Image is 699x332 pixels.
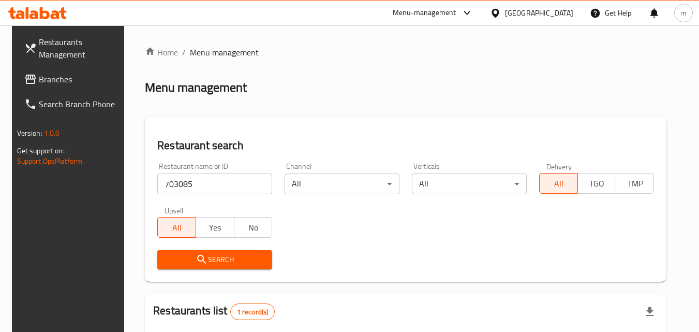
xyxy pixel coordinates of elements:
button: All [157,217,196,238]
button: No [234,217,273,238]
button: All [539,173,578,194]
nav: breadcrumb [145,46,666,59]
label: Upsell [165,207,184,214]
h2: Menu management [145,79,247,96]
span: All [544,176,574,191]
button: Search [157,250,272,269]
span: TGO [582,176,612,191]
a: Home [145,46,178,59]
button: TMP [616,173,655,194]
span: Branches [39,73,121,85]
div: All [412,174,527,194]
span: No [239,220,269,235]
a: Branches [16,67,129,92]
a: Restaurants Management [16,30,129,67]
span: m [680,7,687,19]
button: TGO [577,173,616,194]
span: Search Branch Phone [39,98,121,110]
span: Restaurants Management [39,36,121,61]
span: Version: [17,126,42,140]
a: Support.OpsPlatform [17,154,83,168]
span: All [162,220,192,235]
label: Delivery [546,163,572,170]
span: Yes [200,220,230,235]
span: Get support on: [17,144,65,157]
h2: Restaurant search [157,138,654,153]
span: Menu management [190,46,259,59]
div: Total records count [230,304,275,320]
div: Export file [637,299,662,324]
span: Search [166,253,264,266]
span: 1.0.0 [44,126,60,140]
li: / [182,46,186,59]
div: All [285,174,399,194]
h2: Restaurants list [153,303,275,320]
span: TMP [620,176,650,191]
span: 1 record(s) [231,307,275,317]
div: [GEOGRAPHIC_DATA] [505,7,573,19]
a: Search Branch Phone [16,92,129,117]
div: Menu-management [393,7,456,19]
button: Yes [196,217,234,238]
input: Search for restaurant name or ID.. [157,174,272,194]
